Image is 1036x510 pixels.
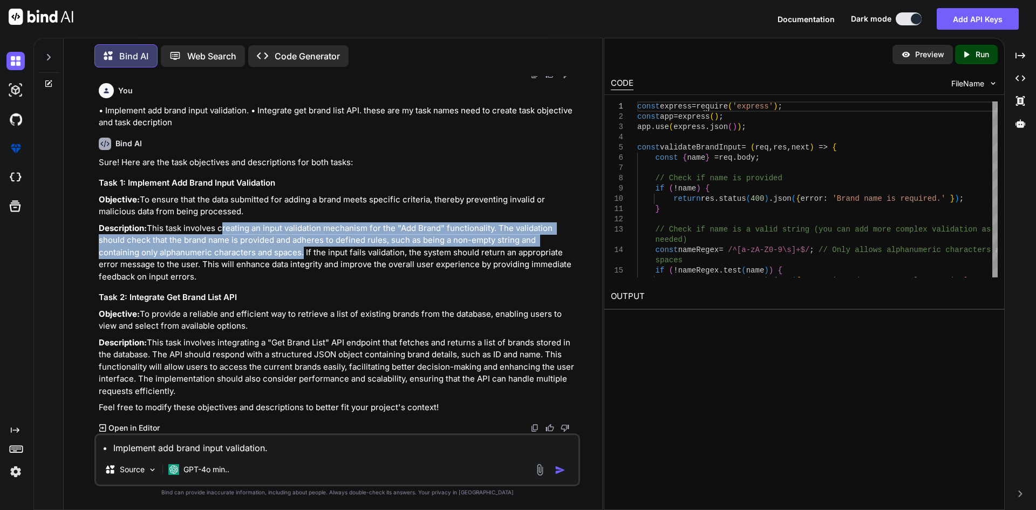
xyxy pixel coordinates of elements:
span: ( [669,184,673,193]
span: // Check if name is a valid string (you can add mo [655,225,882,234]
span: ) [768,266,773,275]
p: Source [120,464,145,475]
span: = [691,102,696,111]
span: { [832,143,836,152]
span: . [651,123,655,131]
span: ; [778,102,782,111]
span: nameRegex [678,246,719,254]
p: This task involves creating an input validation mechanism for the "Add Brand" functionality. The ... [99,222,578,283]
span: { [683,153,687,162]
span: = [741,143,746,152]
span: const [655,153,678,162]
span: 'express' [732,102,773,111]
span: spaces [655,256,682,264]
span: ; [741,123,746,131]
strong: Objective: [99,194,140,205]
h6: Bind AI [115,138,142,149]
span: , [787,143,791,152]
span: ( [728,102,732,111]
span: = [673,112,678,121]
span: 'Brand name is required.' [832,194,945,203]
img: premium [6,139,25,158]
img: like [546,424,554,432]
span: ( [710,112,714,121]
span: 400 [751,194,764,203]
span: req [719,153,732,162]
strong: Objective: [99,309,140,319]
span: ; [959,194,963,203]
span: 'Brand name can only contain letters, [832,276,1000,285]
span: if [655,184,664,193]
span: next [791,143,809,152]
span: { [796,194,800,203]
span: res [700,276,714,285]
span: ( [791,276,795,285]
span: use [655,123,669,131]
span: ! [673,184,678,193]
div: 7 [611,163,623,173]
span: . [714,194,719,203]
div: 3 [611,122,623,132]
span: body [737,153,755,162]
span: ( [669,123,673,131]
p: To ensure that the data submitted for adding a brand meets specific criteria, thereby preventing ... [99,194,578,218]
span: json [773,194,792,203]
p: Run [976,49,989,60]
span: return [673,276,700,285]
span: nameRegex [678,266,719,275]
span: const [637,143,660,152]
img: darkAi-studio [6,81,25,99]
span: ) [714,112,719,121]
span: : [823,194,827,203]
img: icon [555,465,565,475]
span: . [732,153,737,162]
strong: Description: [99,223,147,233]
span: ) [764,276,768,285]
span: , [768,143,773,152]
span: ( [746,276,750,285]
div: 5 [611,142,623,153]
span: ; [809,246,814,254]
span: name [746,266,764,275]
span: ) [773,102,778,111]
span: ( [751,143,755,152]
span: needed) [655,235,687,244]
div: 8 [611,173,623,183]
img: settings [6,463,25,481]
span: app [660,112,673,121]
img: dislike [561,424,569,432]
span: ) [809,143,814,152]
span: ! [673,266,678,275]
h3: Task 1: Implement Add Brand Input Validation [99,177,578,189]
span: . [705,123,710,131]
span: } [950,194,954,203]
span: ) [696,184,700,193]
span: require [696,102,728,111]
span: error [800,194,823,203]
span: Documentation [778,15,835,24]
div: 4 [611,132,623,142]
div: 1 [611,101,623,112]
img: chevron down [989,79,998,88]
p: GPT-4o min.. [183,464,229,475]
span: ; [755,153,759,162]
span: => [819,143,828,152]
p: To provide a reliable and efficient way to retrieve a list of existing brands from the database, ... [99,308,578,332]
div: 10 [611,194,623,204]
span: = [719,246,723,254]
div: 9 [611,183,623,194]
img: copy [530,424,539,432]
span: ( [746,194,750,203]
img: Pick Models [148,465,157,474]
span: ) [732,123,737,131]
div: 14 [611,245,623,255]
span: json [773,276,792,285]
span: /^[a-zA-Z0-9\s]+$/ [728,246,809,254]
div: 16 [611,276,623,286]
span: = [714,153,719,162]
h6: You [118,85,133,96]
span: ) [955,194,959,203]
h2: OUTPUT [604,284,1004,309]
span: . [768,276,773,285]
span: name [687,153,705,162]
